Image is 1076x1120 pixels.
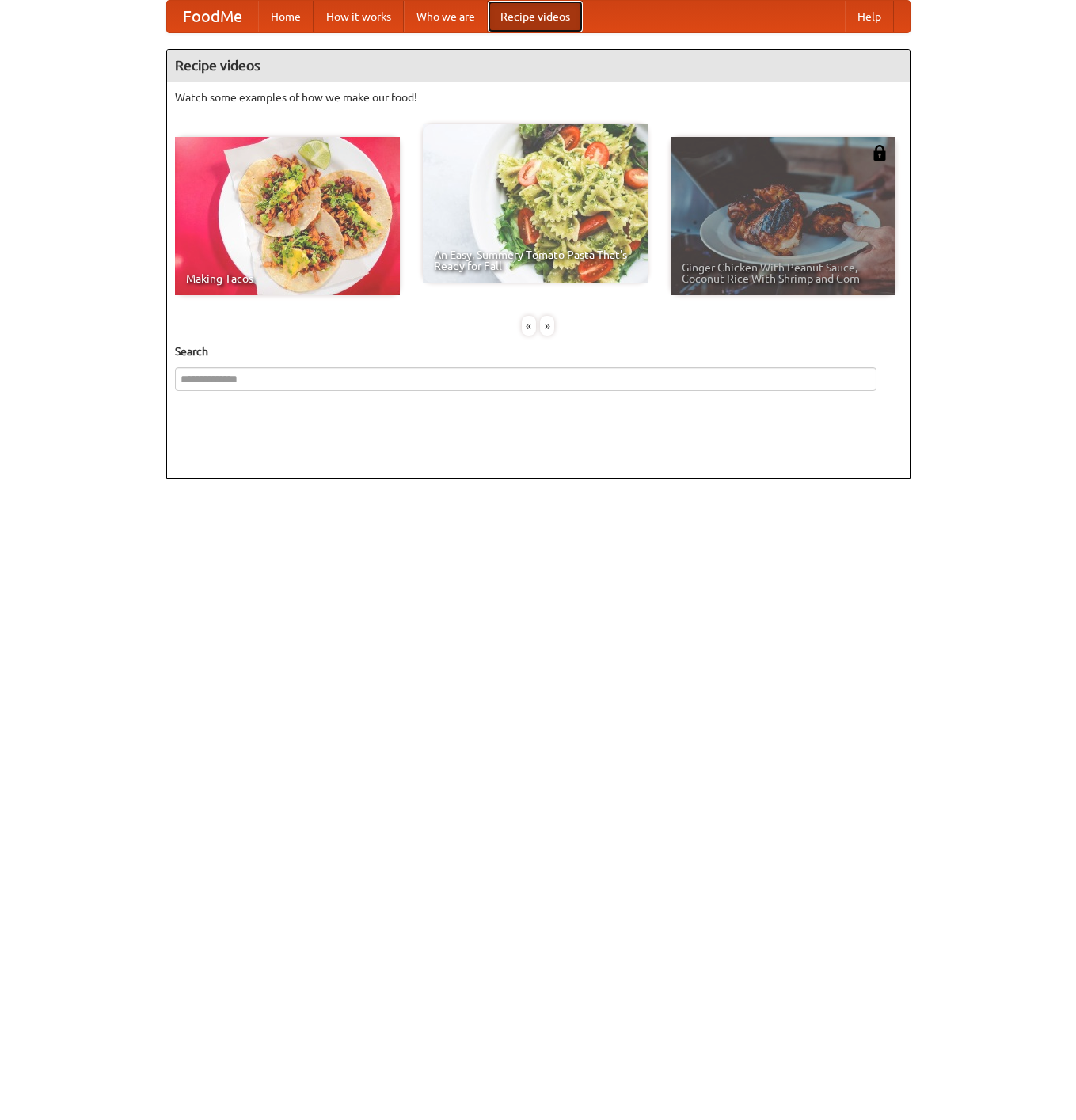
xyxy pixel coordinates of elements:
img: 483408.png [872,145,888,161]
span: An Easy, Summery Tomato Pasta That's Ready for Fall [434,249,637,271]
h4: Recipe videos [167,50,910,82]
p: Watch some examples of how we make our food! [175,89,902,105]
a: Recipe videos [488,1,583,32]
div: » [540,316,554,336]
a: Making Tacos [175,137,400,295]
a: Home [258,1,314,32]
div: « [522,316,536,336]
a: Who we are [404,1,488,32]
h5: Search [175,344,902,359]
a: FoodMe [167,1,258,32]
a: How it works [314,1,404,32]
a: Help [845,1,894,32]
span: Making Tacos [186,273,389,284]
a: An Easy, Summery Tomato Pasta That's Ready for Fall [423,124,648,283]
